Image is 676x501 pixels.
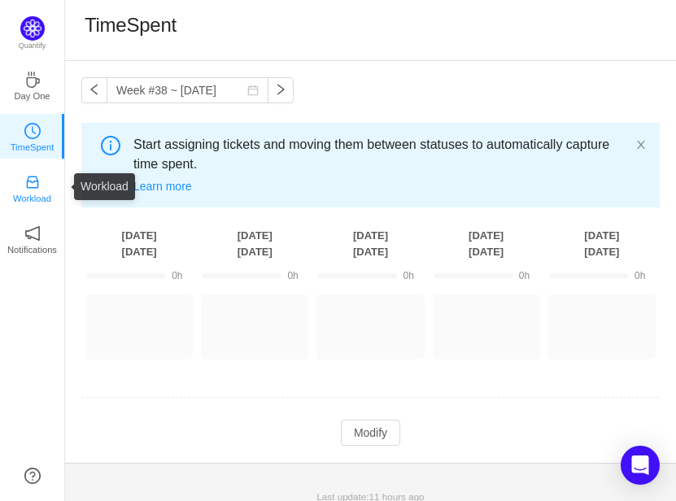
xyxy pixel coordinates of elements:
input: Select a week [107,77,268,103]
i: icon: inbox [24,174,41,190]
i: icon: coffee [24,72,41,88]
th: [DATE] [DATE] [81,227,197,260]
span: 0h [635,270,645,281]
span: 0h [287,270,298,281]
span: 0h [172,270,182,281]
span: Start assigning tickets and moving them between statuses to automatically capture time spent. [133,135,635,174]
a: icon: inboxWorkload [24,179,41,195]
i: icon: notification [24,225,41,242]
th: [DATE] [DATE] [544,227,660,260]
a: icon: coffeeDay One [24,76,41,93]
a: Learn more [133,180,192,193]
i: icon: info-circle [101,136,120,155]
th: [DATE] [DATE] [429,227,544,260]
p: Day One [14,89,50,103]
a: icon: clock-circleTimeSpent [24,128,41,144]
th: [DATE] [DATE] [197,227,312,260]
h1: TimeSpent [85,13,177,37]
a: icon: question-circle [24,468,41,484]
a: icon: notificationNotifications [24,230,41,246]
i: icon: calendar [247,85,259,96]
i: icon: close [635,139,647,150]
th: [DATE] [DATE] [312,227,428,260]
p: TimeSpent [11,140,55,155]
p: Notifications [7,242,57,257]
span: 0h [403,270,414,281]
img: Quantify [20,16,45,41]
span: 0h [519,270,530,281]
button: Modify [341,420,400,446]
button: icon: right [268,77,294,103]
div: Open Intercom Messenger [621,446,660,485]
p: Quantify [19,41,46,52]
p: Workload [13,191,51,206]
button: icon: close [635,136,647,154]
button: icon: left [81,77,107,103]
i: icon: clock-circle [24,123,41,139]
